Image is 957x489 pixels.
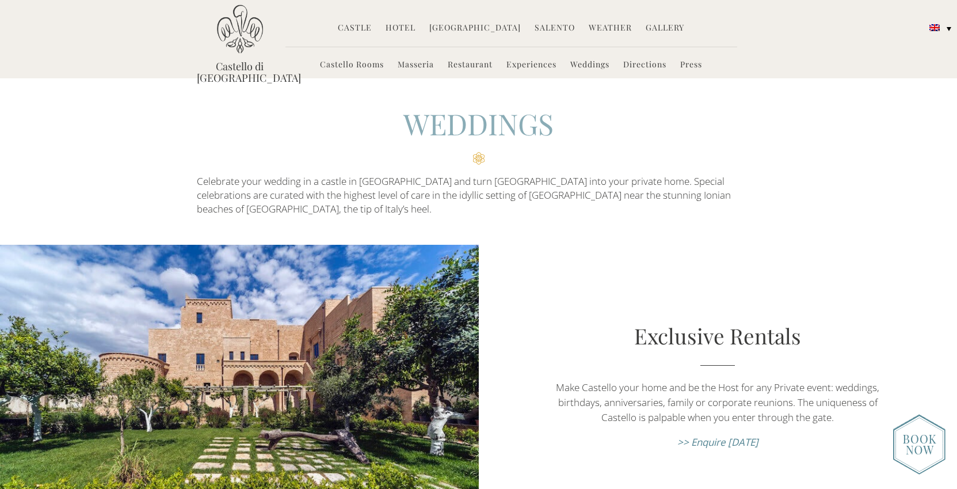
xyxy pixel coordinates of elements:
h2: WEDDINGS [197,104,761,165]
a: Masseria [398,59,434,72]
a: Gallery [646,22,684,35]
img: enquire_today_weddings_page.png [893,414,945,475]
a: Salento [535,22,575,35]
a: [GEOGRAPHIC_DATA] [429,22,521,35]
a: Exclusive Rentals [634,321,801,350]
a: Experiences [506,59,556,72]
a: Restaurant [448,59,493,72]
p: Celebrate your wedding in a castle in [GEOGRAPHIC_DATA] and turn [GEOGRAPHIC_DATA] into your priv... [197,175,761,217]
a: Press [680,59,702,72]
img: new-booknow.png [893,415,945,475]
p: Make Castello your home and be the Host for any Private event: weddings, birthdays, anniversaries... [550,380,885,425]
a: Directions [623,59,666,72]
a: Hotel [386,22,415,35]
img: English [929,24,940,31]
a: Castello di [GEOGRAPHIC_DATA] [197,60,283,84]
a: Castello Rooms [320,59,384,72]
a: >> Enquire [DATE] [677,435,758,449]
a: Weddings [570,59,609,72]
a: Castle [338,22,372,35]
a: Weather [589,22,632,35]
img: Castello di Ugento [217,5,263,54]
